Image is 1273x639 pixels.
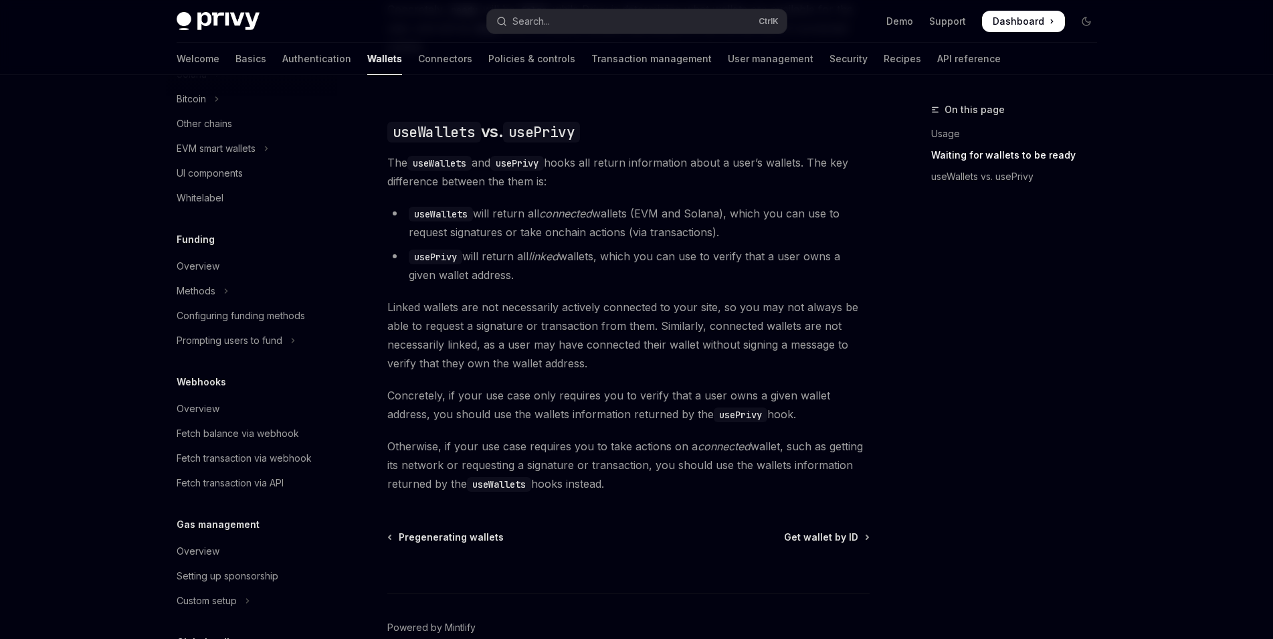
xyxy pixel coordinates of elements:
button: Toggle Custom setup section [166,589,337,613]
img: dark logo [177,12,260,31]
a: Support [929,15,966,28]
span: Pregenerating wallets [399,531,504,544]
div: Fetch transaction via webhook [177,450,312,466]
a: UI components [166,161,337,185]
a: Fetch transaction via API [166,471,337,495]
code: useWallets [467,477,531,492]
div: Prompting users to fund [177,333,282,349]
button: Toggle Methods section [166,279,337,303]
div: Custom setup [177,593,237,609]
a: Pregenerating wallets [389,531,504,544]
a: Transaction management [591,43,712,75]
li: will return all wallets (EVM and Solana), which you can use to request signatures or take onchain... [387,204,870,242]
code: usePrivy [714,407,767,422]
button: Toggle EVM smart wallets section [166,136,337,161]
h5: Webhooks [177,374,226,390]
a: Waiting for wallets to be ready [931,145,1108,166]
div: Overview [177,401,219,417]
span: Ctrl K [759,16,779,27]
code: useWallets [409,207,473,221]
a: Overview [166,254,337,278]
div: Search... [512,13,550,29]
span: Concretely, if your use case only requires you to verify that a user owns a given wallet address,... [387,386,870,424]
div: Fetch transaction via API [177,475,284,491]
a: Security [829,43,868,75]
a: Dashboard [982,11,1065,32]
div: EVM smart wallets [177,141,256,157]
span: On this page [945,102,1005,118]
a: Whitelabel [166,186,337,210]
span: vs. [387,121,580,143]
button: Toggle Prompting users to fund section [166,329,337,353]
a: Powered by Mintlify [387,621,476,634]
code: useWallets [407,156,472,171]
a: Demo [886,15,913,28]
span: The and hooks all return information about a user’s wallets. The key difference between the them is: [387,153,870,191]
a: Configuring funding methods [166,304,337,328]
a: Connectors [418,43,472,75]
div: Other chains [177,116,232,132]
h5: Funding [177,232,215,248]
a: API reference [937,43,1001,75]
a: Other chains [166,112,337,136]
li: will return all wallets, which you can use to verify that a user owns a given wallet address. [387,247,870,284]
button: Toggle dark mode [1076,11,1097,32]
a: useWallets vs. usePrivy [931,166,1108,187]
button: Toggle Bitcoin section [166,87,337,111]
em: connected [698,440,751,453]
a: Welcome [177,43,219,75]
div: Methods [177,283,215,299]
a: Usage [931,123,1108,145]
div: Whitelabel [177,190,223,206]
a: Wallets [367,43,402,75]
span: Dashboard [993,15,1044,28]
a: Policies & controls [488,43,575,75]
em: linked [528,250,559,263]
div: Overview [177,258,219,274]
a: Overview [166,539,337,563]
code: usePrivy [409,250,462,264]
a: Fetch transaction via webhook [166,446,337,470]
a: Basics [235,43,266,75]
a: Recipes [884,43,921,75]
h5: Gas management [177,517,260,533]
div: Overview [177,543,219,559]
span: Otherwise, if your use case requires you to take actions on a wallet, such as getting its network... [387,437,870,493]
a: Get wallet by ID [784,531,868,544]
span: Linked wallets are not necessarily actively connected to your site, so you may not always be able... [387,298,870,373]
a: User management [728,43,813,75]
em: connected [539,207,592,220]
a: Overview [166,397,337,421]
div: Setting up sponsorship [177,568,278,584]
span: Get wallet by ID [784,531,858,544]
a: Fetch balance via webhook [166,422,337,446]
div: UI components [177,165,243,181]
div: Bitcoin [177,91,206,107]
a: Setting up sponsorship [166,564,337,588]
div: Configuring funding methods [177,308,305,324]
a: Authentication [282,43,351,75]
code: usePrivy [490,156,544,171]
div: Fetch balance via webhook [177,426,299,442]
button: Open search [487,9,787,33]
code: usePrivy [503,122,580,143]
code: useWallets [387,122,481,143]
